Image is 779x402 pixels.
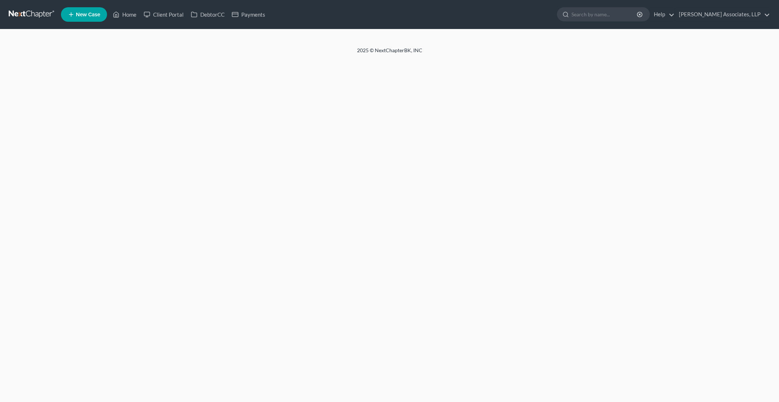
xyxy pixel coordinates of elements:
a: [PERSON_NAME] Associates, LLP [675,8,770,21]
a: Payments [228,8,269,21]
a: DebtorCC [187,8,228,21]
span: New Case [76,12,100,17]
a: Home [109,8,140,21]
div: 2025 © NextChapterBK, INC [183,47,596,60]
a: Client Portal [140,8,187,21]
a: Help [650,8,675,21]
input: Search by name... [571,8,638,21]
